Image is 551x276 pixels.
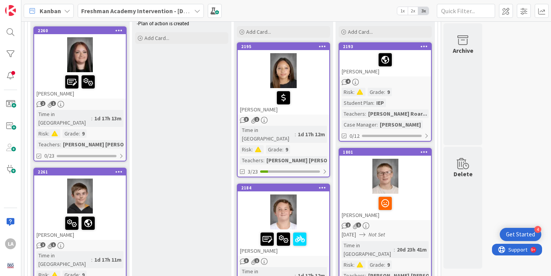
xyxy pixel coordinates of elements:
div: 1d 17h 13m [92,114,123,123]
div: LA [5,238,16,249]
div: Time in [GEOGRAPHIC_DATA] [37,110,91,127]
span: : [79,129,80,138]
img: avatar [5,260,16,271]
span: Add Card... [348,28,373,35]
i: Not Set [368,231,385,238]
div: 2260[PERSON_NAME] [34,27,126,99]
span: 1 [254,258,259,263]
div: Risk [240,145,252,154]
div: [PERSON_NAME] [238,88,329,115]
span: : [91,255,92,264]
span: : [384,88,385,96]
span: Kanban [40,6,61,16]
div: 2184 [238,184,329,191]
span: : [377,120,378,129]
div: Delete [454,169,473,179]
div: Risk [342,260,353,269]
div: Grade [368,260,384,269]
span: 4 [346,79,351,84]
span: 1x [397,7,408,15]
div: Grade [63,129,79,138]
div: Time in [GEOGRAPHIC_DATA] [342,241,394,258]
div: 20d 23h 41m [395,245,429,254]
div: Teachers [240,156,263,165]
div: [PERSON_NAME] [34,214,126,240]
div: Time in [GEOGRAPHIC_DATA] [37,251,91,268]
div: 1801 [343,149,431,155]
div: [PERSON_NAME] [378,120,423,129]
div: 9 [385,260,392,269]
span: Support [16,1,35,10]
span: Add Card... [144,35,169,42]
div: Grade [368,88,384,96]
span: : [48,129,49,138]
span: 3 [244,258,249,263]
div: [PERSON_NAME] Roar... [366,109,429,118]
div: Teachers [342,109,365,118]
span: 0/12 [349,132,360,140]
div: Archive [453,46,473,55]
div: 2260 [38,28,126,33]
span: : [353,260,355,269]
span: 2 [346,222,351,227]
img: Visit kanbanzone.com [5,5,16,16]
div: [PERSON_NAME] [339,194,431,220]
div: 2195 [241,44,329,49]
b: Freshman Academy Intervention - [DATE]-[DATE] [81,7,216,15]
input: Quick Filter... [437,4,495,18]
div: [PERSON_NAME] [339,50,431,76]
div: Case Manager [342,120,377,129]
span: : [373,99,374,107]
div: 1801[PERSON_NAME] [339,149,431,220]
span: 1 [356,222,361,227]
div: 4 [534,226,541,233]
div: IEP [374,99,386,107]
div: 2193[PERSON_NAME] [339,43,431,76]
div: Risk [37,129,48,138]
span: : [60,140,61,149]
span: 1 [51,101,56,106]
span: : [295,130,296,139]
span: : [91,114,92,123]
div: Open Get Started checklist, remaining modules: 4 [500,228,541,241]
span: [DATE] [342,231,356,239]
span: 0/23 [44,152,54,160]
div: 2184[PERSON_NAME] [238,184,329,256]
span: 1 [254,117,259,122]
div: 9 [283,145,290,154]
div: 2193 [339,43,431,50]
span: -Plan of action is created [137,20,189,27]
span: 3x [418,7,429,15]
span: : [282,145,283,154]
div: 9+ [39,3,43,9]
div: [PERSON_NAME] [PERSON_NAME]... [61,140,153,149]
div: Student Plan [342,99,373,107]
div: Teachers [37,140,60,149]
div: [PERSON_NAME] [238,229,329,256]
div: 2195 [238,43,329,50]
span: 2 [40,101,45,106]
div: Get Started [506,231,535,238]
div: 1d 17h 11m [92,255,123,264]
div: 1d 17h 12m [296,130,327,139]
span: 2 [40,242,45,247]
div: 9 [385,88,392,96]
span: : [384,260,385,269]
div: 2261[PERSON_NAME] [34,168,126,240]
span: 3 [244,117,249,122]
div: 2184 [241,185,329,191]
div: 2261 [34,168,126,175]
span: Add Card... [246,28,271,35]
span: 1 [51,242,56,247]
span: 3/23 [248,168,258,176]
div: Risk [342,88,353,96]
div: 2193 [343,44,431,49]
div: [PERSON_NAME] [34,72,126,99]
span: : [353,88,355,96]
div: [PERSON_NAME] [PERSON_NAME] Roar... [264,156,370,165]
div: 1801 [339,149,431,156]
span: : [394,245,395,254]
div: 2195[PERSON_NAME] [238,43,329,115]
div: 2260 [34,27,126,34]
span: : [365,109,366,118]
